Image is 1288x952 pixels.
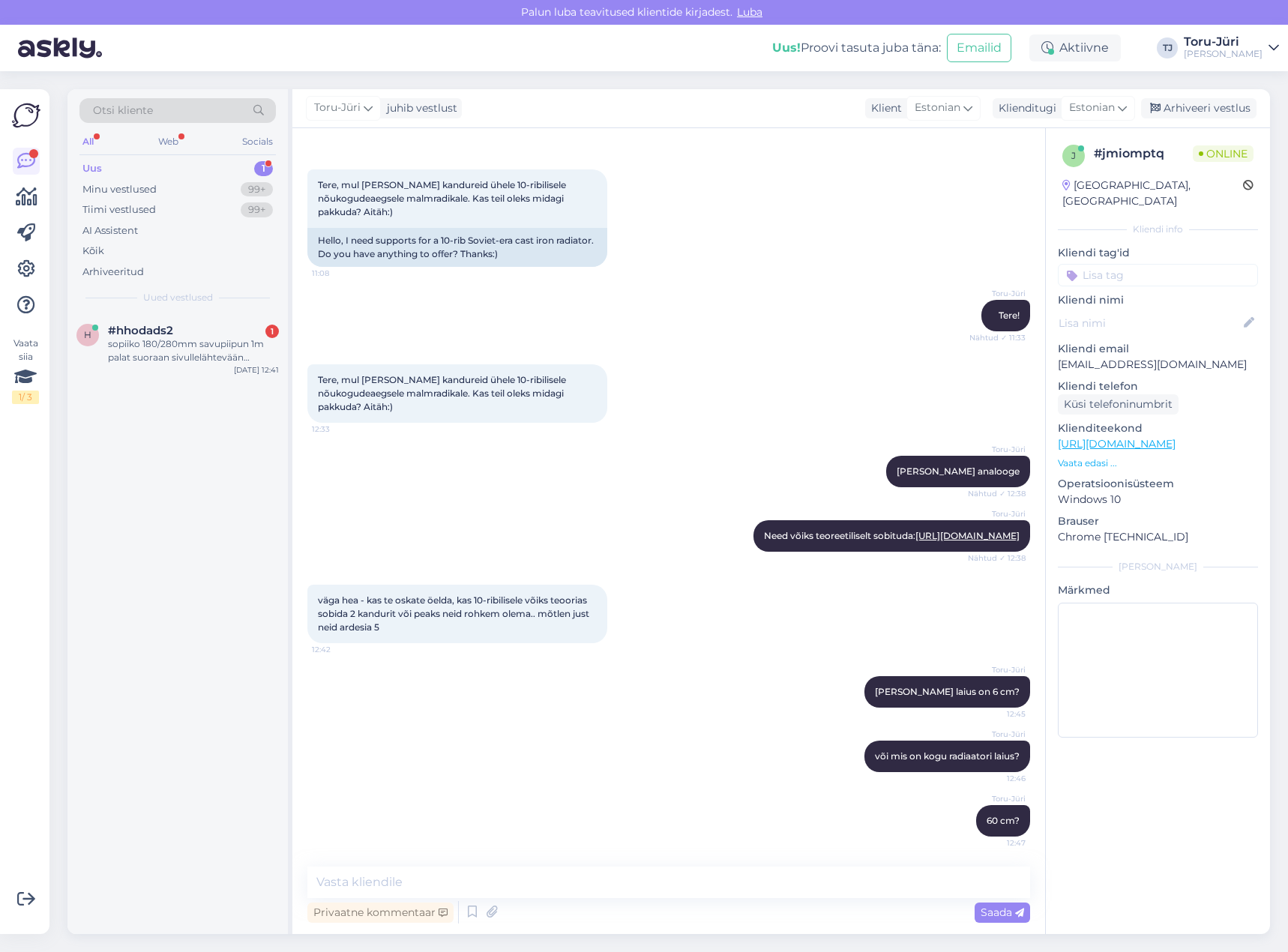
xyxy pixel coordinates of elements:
[318,179,568,217] span: Tere, mul [PERSON_NAME] kandureid ühele 10-ribilisele nõukogudeaegsele malmradikale. Kas teil ole...
[318,594,592,633] span: väga hea - kas te oskate öelda, kas 10-ribilisele võiks teoorias sobida 2 kandurit või peaks neid...
[981,906,1024,919] span: Saada
[155,132,181,151] div: Web
[969,729,1026,740] span: Toru-Jüri
[1058,582,1258,598] p: Märkmed
[969,708,1026,720] span: 12:45
[1071,150,1076,161] span: j
[93,103,153,118] span: Otsi kliente
[865,100,902,116] div: Klient
[254,161,273,176] div: 1
[1058,476,1258,492] p: Operatsioonisüsteem
[312,268,368,279] span: 11:08
[915,100,960,116] span: Estonian
[318,374,568,412] span: Tere, mul [PERSON_NAME] kandureid ühele 10-ribilisele nõukogudeaegsele malmradikale. Kas teil ole...
[12,337,39,404] div: Vaata siia
[314,100,361,116] span: Toru-Jüri
[1029,34,1121,61] div: Aktiivne
[969,444,1026,455] span: Toru-Jüri
[772,40,801,55] b: Uus!
[241,182,273,197] div: 99+
[82,202,156,217] div: Tiimi vestlused
[143,291,213,304] span: Uued vestlused
[312,644,368,655] span: 12:42
[875,750,1020,762] span: või mis on kogu radiaatori laius?
[1058,264,1258,286] input: Lisa tag
[1184,48,1263,60] div: [PERSON_NAME]
[82,265,144,280] div: Arhiveeritud
[307,228,607,267] div: Hello, I need supports for a 10-rib Soviet-era cast iron radiator. Do you have anything to offer?...
[1184,36,1263,48] div: Toru-Jüri
[1157,37,1178,58] div: TJ
[969,332,1026,343] span: Nähtud ✓ 11:33
[1058,394,1179,415] div: Küsi telefoninumbrit
[1058,245,1258,261] p: Kliendi tag'id
[241,202,273,217] div: 99+
[1058,292,1258,308] p: Kliendi nimi
[999,310,1020,321] span: Tere!
[108,324,173,337] span: #hhodads2
[1058,341,1258,357] p: Kliendi email
[732,5,767,19] span: Luba
[82,161,102,176] div: Uus
[84,329,91,340] span: h
[82,182,157,197] div: Minu vestlused
[969,773,1026,784] span: 12:46
[1058,437,1176,451] a: [URL][DOMAIN_NAME]
[1069,100,1115,116] span: Estonian
[968,488,1026,499] span: Nähtud ✓ 12:38
[1058,379,1258,394] p: Kliendi telefon
[1184,36,1279,60] a: Toru-Jüri[PERSON_NAME]
[969,664,1026,675] span: Toru-Jüri
[875,686,1020,697] span: [PERSON_NAME] laius on 6 cm?
[915,530,1020,541] a: [URL][DOMAIN_NAME]
[993,100,1056,116] div: Klienditugi
[79,132,97,151] div: All
[1193,145,1254,162] span: Online
[381,100,457,116] div: juhib vestlust
[947,34,1011,62] button: Emailid
[764,530,1020,541] span: Need võiks teoreetiliselt sobituda:
[1058,492,1258,507] p: Windows 10
[1058,513,1258,529] p: Brauser
[12,391,39,404] div: 1 / 3
[969,508,1026,519] span: Toru-Jüri
[108,337,279,364] div: sopiiko 180/280mm savupiipun 1m palat suoraan sivullelähtevään liitokseen.minun kohteessa piipun ...
[1094,145,1193,163] div: # jmiomptq
[987,815,1020,826] span: 60 cm?
[12,101,40,130] img: Askly Logo
[969,837,1026,849] span: 12:47
[312,424,368,435] span: 12:33
[772,39,941,57] div: Proovi tasuta juba täna:
[968,552,1026,564] span: Nähtud ✓ 12:38
[239,132,276,151] div: Socials
[1058,223,1258,236] div: Kliendi info
[265,325,279,338] div: 1
[1062,178,1243,209] div: [GEOGRAPHIC_DATA], [GEOGRAPHIC_DATA]
[1058,457,1258,470] p: Vaata edasi ...
[1059,315,1241,331] input: Lisa nimi
[969,793,1026,804] span: Toru-Jüri
[307,903,454,923] div: Privaatne kommentaar
[1058,357,1258,373] p: [EMAIL_ADDRESS][DOMAIN_NAME]
[969,288,1026,299] span: Toru-Jüri
[82,223,138,238] div: AI Assistent
[1141,98,1257,118] div: Arhiveeri vestlus
[1058,560,1258,573] div: [PERSON_NAME]
[82,244,104,259] div: Kõik
[1058,421,1258,436] p: Klienditeekond
[897,466,1020,477] span: [PERSON_NAME] analooge
[1058,529,1258,545] p: Chrome [TECHNICAL_ID]
[234,364,279,376] div: [DATE] 12:41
